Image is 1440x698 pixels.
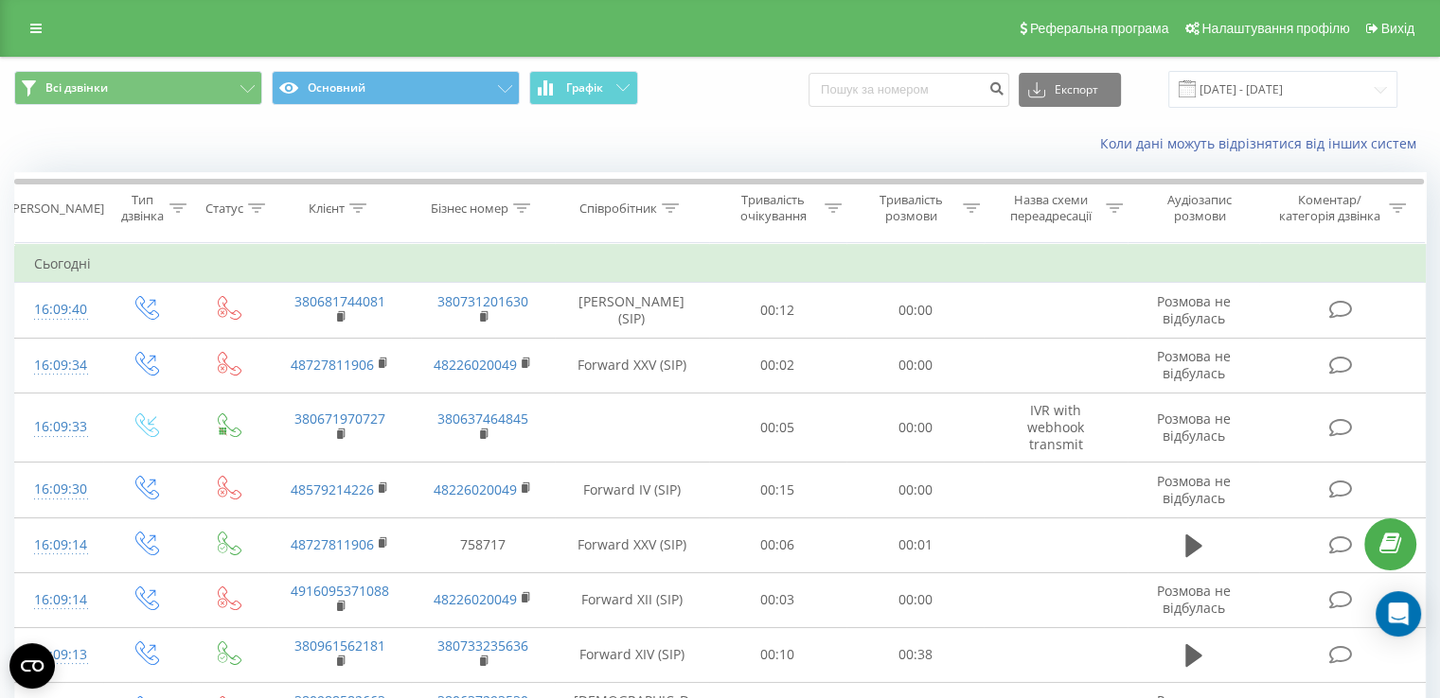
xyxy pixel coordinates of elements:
td: 00:03 [709,572,846,627]
div: Клієнт [309,201,345,217]
td: [PERSON_NAME] (SIP) [555,283,709,338]
div: [PERSON_NAME] [9,201,104,217]
td: Forward XIV (SIP) [555,627,709,682]
td: Forward XXV (SIP) [555,338,709,393]
a: 380961562181 [294,637,385,654]
span: Розмова не відбулась [1157,472,1231,507]
input: Пошук за номером [809,73,1009,107]
div: Open Intercom Messenger [1376,591,1421,637]
a: 380731201630 [437,292,528,310]
span: Розмова не відбулась [1157,347,1231,382]
div: Назва схеми переадресації [1002,192,1101,224]
div: 16:09:34 [34,347,84,384]
div: Тривалість очікування [726,192,821,224]
td: 00:01 [846,517,984,572]
td: Forward XXV (SIP) [555,517,709,572]
a: 48226020049 [434,590,517,608]
a: 380681744081 [294,292,385,310]
td: 00:05 [709,393,846,462]
a: 380733235636 [437,637,528,654]
a: 48226020049 [434,356,517,374]
td: 00:10 [709,627,846,682]
div: 16:09:40 [34,291,84,328]
span: Налаштування профілю [1201,21,1349,36]
div: Тип дзвінка [119,192,164,224]
button: Графік [529,71,638,105]
td: 00:38 [846,627,984,682]
div: Аудіозапис розмови [1145,192,1255,224]
span: Вихід [1381,21,1414,36]
div: Тривалість розмови [863,192,958,224]
a: 380637464845 [437,410,528,428]
a: Коли дані можуть відрізнятися вiд інших систем [1100,134,1426,152]
a: 48579214226 [291,480,374,498]
span: Розмова не відбулась [1157,582,1231,617]
span: Реферальна програма [1030,21,1169,36]
td: 00:12 [709,283,846,338]
span: Розмова не відбулась [1157,292,1231,327]
td: 00:06 [709,517,846,572]
div: 16:09:13 [34,637,84,673]
td: 00:00 [846,338,984,393]
td: 00:00 [846,393,984,462]
td: 00:00 [846,283,984,338]
td: 758717 [411,517,554,572]
div: 16:09:14 [34,582,84,619]
div: 16:09:30 [34,471,84,508]
button: Всі дзвінки [14,71,262,105]
a: 48727811906 [291,535,374,553]
a: 380671970727 [294,410,385,428]
span: Всі дзвінки [45,80,108,96]
td: Forward IV (SIP) [555,462,709,517]
td: 00:02 [709,338,846,393]
td: 00:15 [709,462,846,517]
td: 00:00 [846,462,984,517]
div: 16:09:14 [34,527,84,564]
span: Графік [566,81,603,95]
button: Open CMP widget [9,643,55,689]
div: Коментар/категорія дзвінка [1273,192,1384,224]
td: Forward XII (SIP) [555,572,709,627]
a: 48226020049 [434,480,517,498]
div: Бізнес номер [431,201,508,217]
button: Експорт [1019,73,1121,107]
div: Співробітник [579,201,657,217]
button: Основний [272,71,520,105]
td: 00:00 [846,572,984,627]
a: 4916095371088 [291,582,389,600]
div: 16:09:33 [34,409,84,445]
a: 48727811906 [291,356,374,374]
span: Розмова не відбулась [1157,410,1231,445]
td: Сьогодні [15,245,1426,283]
div: Статус [205,201,243,217]
td: IVR with webhook transmit [984,393,1127,462]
